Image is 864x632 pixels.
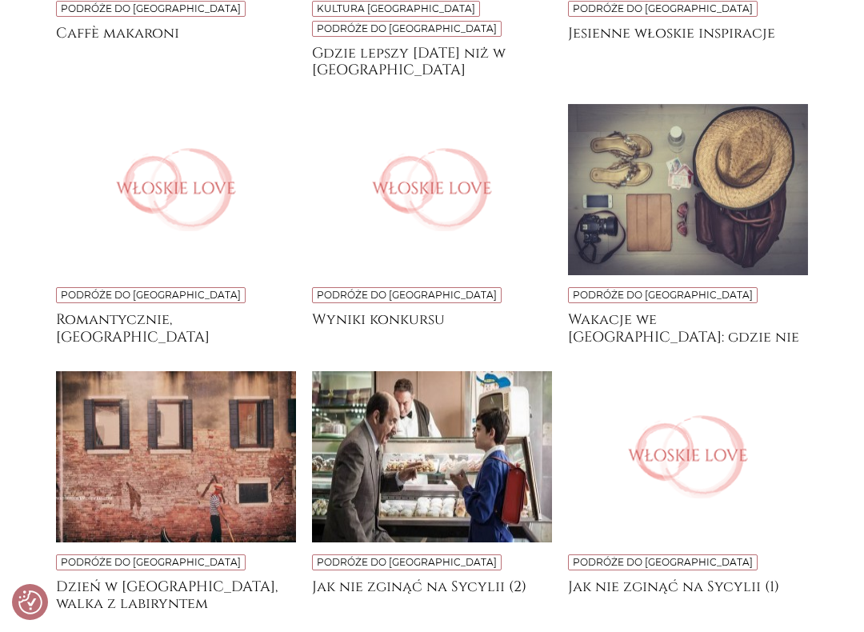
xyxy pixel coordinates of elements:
a: Wakacje we [GEOGRAPHIC_DATA]: gdzie nie jechać, jak się poruszać i co absolutnie trzeba zrobić [568,311,808,343]
a: Dzień w [GEOGRAPHIC_DATA], walka z labiryntem [56,578,296,610]
a: Podróże do [GEOGRAPHIC_DATA] [61,556,241,568]
a: Caffè makaroni [56,25,296,57]
a: Podróże do [GEOGRAPHIC_DATA] [573,289,753,301]
a: Wyniki konkursu [312,311,552,343]
a: Kultura [GEOGRAPHIC_DATA] [317,2,475,14]
a: Jak nie zginąć na Sycylii (1) [568,578,808,610]
a: Podróże do [GEOGRAPHIC_DATA] [573,2,753,14]
a: Jak nie zginąć na Sycylii (2) [312,578,552,610]
img: Revisit consent button [18,590,42,614]
a: Podróże do [GEOGRAPHIC_DATA] [61,289,241,301]
button: Preferencje co do zgód [18,590,42,614]
a: Podróże do [GEOGRAPHIC_DATA] [317,289,497,301]
a: Romantycznie, [GEOGRAPHIC_DATA] [56,311,296,343]
a: Podróże do [GEOGRAPHIC_DATA] [317,556,497,568]
a: Gdzie lepszy [DATE] niż w [GEOGRAPHIC_DATA] [312,45,552,77]
a: Podróże do [GEOGRAPHIC_DATA] [573,556,753,568]
a: Podróże do [GEOGRAPHIC_DATA] [317,22,497,34]
a: Podróże do [GEOGRAPHIC_DATA] [61,2,241,14]
a: Jesienne włoskie inspiracje [568,25,808,57]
